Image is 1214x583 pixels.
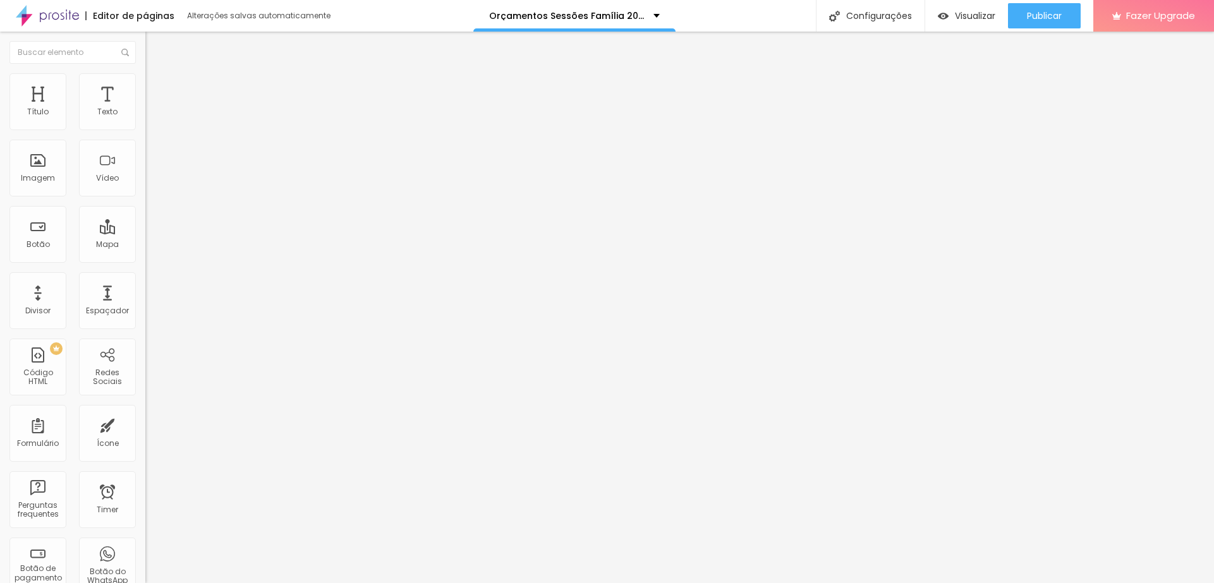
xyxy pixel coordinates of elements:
[13,368,63,387] div: Código HTML
[27,107,49,116] div: Título
[86,306,129,315] div: Espaçador
[97,505,118,514] div: Timer
[121,49,129,56] img: Icone
[85,11,174,20] div: Editor de páginas
[96,174,119,183] div: Vídeo
[829,11,840,21] img: Icone
[145,32,1214,583] iframe: Editor
[13,564,63,582] div: Botão de pagamento
[25,306,51,315] div: Divisor
[925,3,1008,28] button: Visualizar
[97,107,118,116] div: Texto
[27,240,50,249] div: Botão
[96,240,119,249] div: Mapa
[13,501,63,519] div: Perguntas frequentes
[489,11,644,20] p: Orçamentos Sessões Família 2025
[17,439,59,448] div: Formulário
[1027,11,1062,21] span: Publicar
[187,12,332,20] div: Alterações salvas automaticamente
[82,368,132,387] div: Redes Sociais
[97,439,119,448] div: Ícone
[21,174,55,183] div: Imagem
[938,11,949,21] img: view-1.svg
[955,11,995,21] span: Visualizar
[1008,3,1081,28] button: Publicar
[1126,10,1195,21] span: Fazer Upgrade
[9,41,136,64] input: Buscar elemento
